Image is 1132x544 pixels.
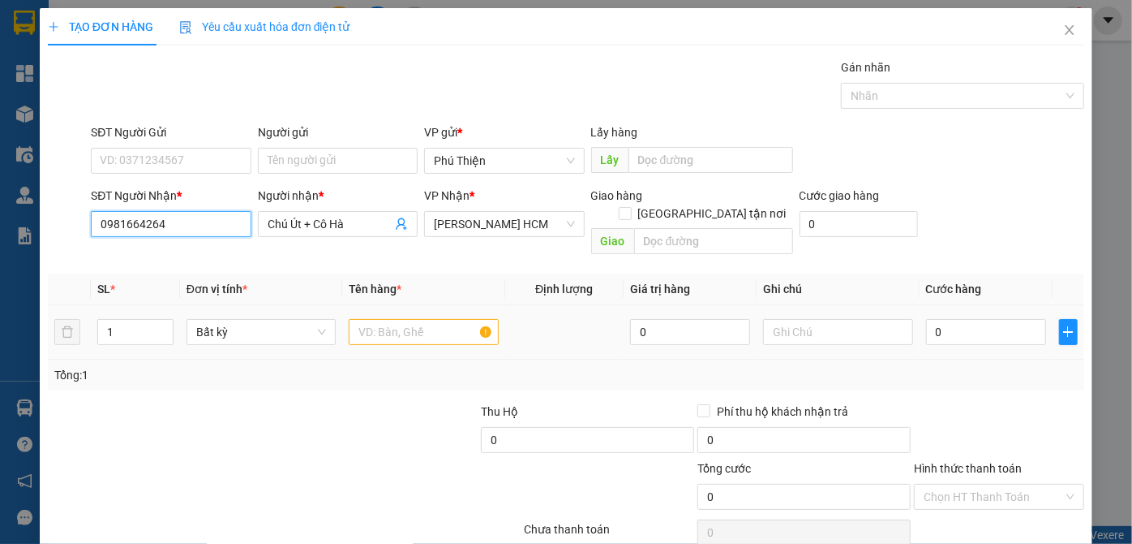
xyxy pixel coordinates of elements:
[48,20,153,33] span: TẠO ĐƠN HÀNG
[591,189,643,202] span: Giao hàng
[481,405,518,418] span: Thu Hộ
[97,283,110,296] span: SL
[630,283,690,296] span: Giá trị hàng
[424,123,584,141] div: VP gửi
[628,147,793,173] input: Dọc đường
[591,147,628,173] span: Lấy
[710,403,855,421] span: Phí thu hộ khách nhận trả
[187,283,247,296] span: Đơn vị tính
[800,189,880,202] label: Cước giao hàng
[914,462,1022,475] label: Hình thức thanh toán
[179,20,350,33] span: Yêu cầu xuất hóa đơn điện tử
[757,274,920,305] th: Ghi chú
[632,205,793,222] span: [GEOGRAPHIC_DATA] tận nơi
[9,94,131,121] h2: WRBAGK4H
[1063,24,1076,37] span: close
[424,189,470,202] span: VP Nhận
[48,21,59,32] span: plus
[258,123,418,141] div: Người gửi
[434,149,574,173] span: Phú Thiện
[217,13,392,40] b: [DOMAIN_NAME]
[535,283,593,296] span: Định lượng
[434,212,574,236] span: Trần Phú HCM
[630,319,750,345] input: 0
[591,126,638,139] span: Lấy hàng
[54,319,80,345] button: delete
[1060,326,1078,339] span: plus
[926,283,982,296] span: Cước hàng
[258,187,418,205] div: Người nhận
[634,228,793,254] input: Dọc đường
[591,228,634,254] span: Giao
[54,366,438,384] div: Tổng: 1
[91,187,251,205] div: SĐT Người Nhận
[98,38,172,65] b: Cô Hai
[1059,319,1078,345] button: plus
[349,283,401,296] span: Tên hàng
[763,319,913,345] input: Ghi Chú
[85,94,392,248] h2: VP Nhận: [PERSON_NAME] HCM
[1047,8,1092,54] button: Close
[800,211,918,237] input: Cước giao hàng
[395,218,408,231] span: user-add
[179,21,192,34] img: icon
[196,320,327,344] span: Bất kỳ
[841,61,890,74] label: Gán nhãn
[697,462,751,475] span: Tổng cước
[91,123,251,141] div: SĐT Người Gửi
[349,319,499,345] input: VD: Bàn, Ghế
